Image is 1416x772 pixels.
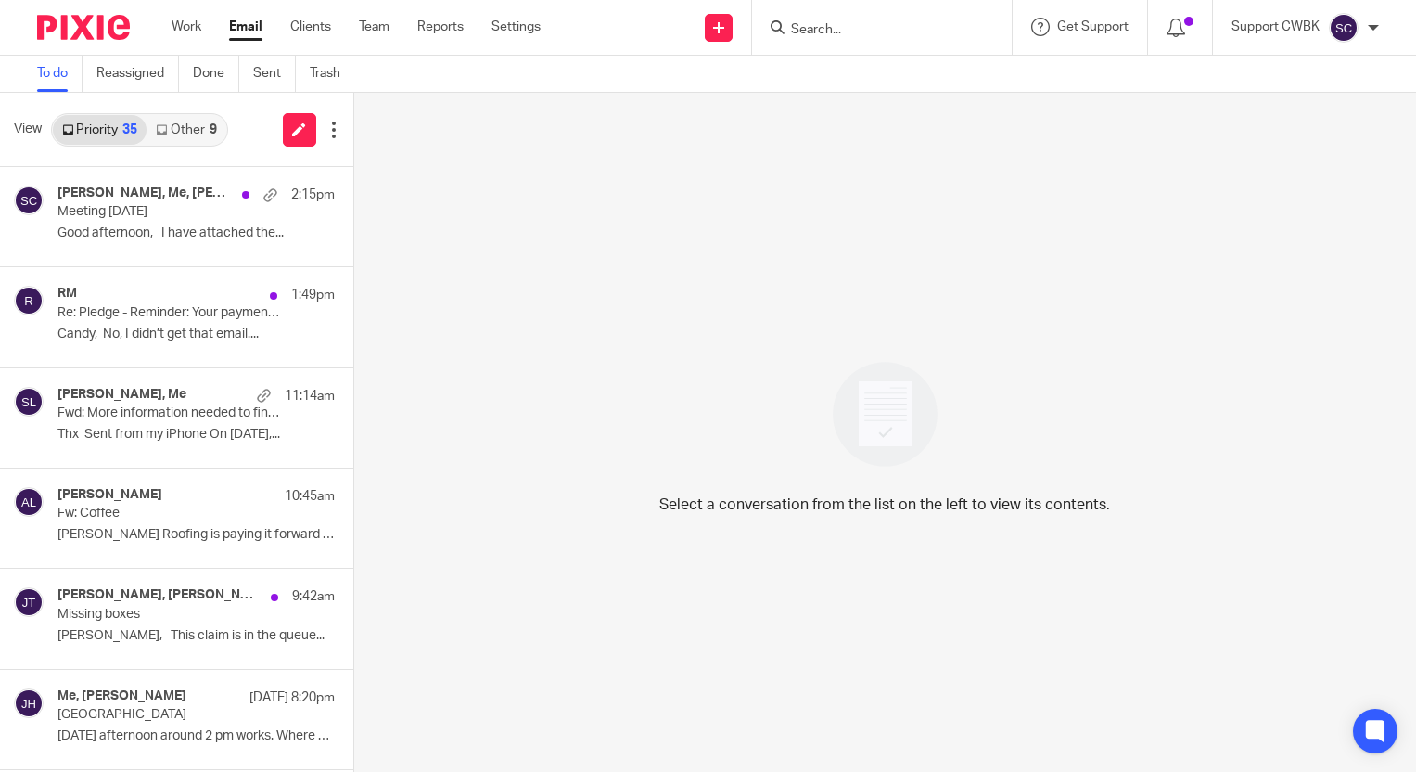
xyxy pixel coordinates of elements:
[1231,18,1320,36] p: Support CWBK
[291,186,335,204] p: 2:15pm
[172,18,201,36] a: Work
[57,387,186,403] h4: [PERSON_NAME], Me
[417,18,464,36] a: Reports
[229,18,262,36] a: Email
[122,123,137,136] div: 35
[57,286,77,302] h4: RM
[14,688,44,718] img: svg%3E
[491,18,541,36] a: Settings
[53,115,147,145] a: Priority35
[57,587,262,603] h4: [PERSON_NAME], [PERSON_NAME]
[14,120,42,139] span: View
[1057,20,1129,33] span: Get Support
[14,186,44,215] img: svg%3E
[57,628,335,644] p: [PERSON_NAME], This claim is in the queue...
[285,387,335,405] p: 11:14am
[57,427,335,443] p: Thx Sent from my iPhone On [DATE],...
[57,707,279,723] p: [GEOGRAPHIC_DATA]
[14,387,44,417] img: svg%3E
[14,487,44,517] img: svg%3E
[789,22,956,39] input: Search
[14,587,44,617] img: svg%3E
[659,494,1110,516] p: Select a conversation from the list on the left to view its contents.
[147,115,225,145] a: Other9
[57,728,335,744] p: [DATE] afternoon around 2 pm works. Where do...
[292,587,335,606] p: 9:42am
[253,56,296,92] a: Sent
[57,225,335,241] p: Good afternoon, I have attached the...
[821,350,950,479] img: image
[193,56,239,92] a: Done
[57,186,233,201] h4: [PERSON_NAME], Me, [PERSON_NAME]
[57,506,279,521] p: Fw: Coffee
[37,56,83,92] a: To do
[210,123,217,136] div: 9
[14,286,44,315] img: svg%3E
[57,305,279,321] p: Re: Pledge - Reminder: Your payment to REAL MOMENTUM Ministries INC is due
[57,688,186,704] h4: Me, [PERSON_NAME]
[96,56,179,92] a: Reassigned
[359,18,389,36] a: Team
[249,688,335,707] p: [DATE] 8:20pm
[290,18,331,36] a: Clients
[1329,13,1359,43] img: svg%3E
[57,204,279,220] p: Meeting [DATE]
[285,487,335,506] p: 10:45am
[57,487,162,503] h4: [PERSON_NAME]
[57,405,279,421] p: Fwd: More information needed to finish your QuickBooks application
[37,15,130,40] img: Pixie
[57,327,335,342] p: Candy, No, I didn’t get that email....
[57,607,279,623] p: Missing boxes
[310,56,354,92] a: Trash
[291,286,335,304] p: 1:49pm
[57,527,335,543] p: [PERSON_NAME] Roofing is paying it forward by buying...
